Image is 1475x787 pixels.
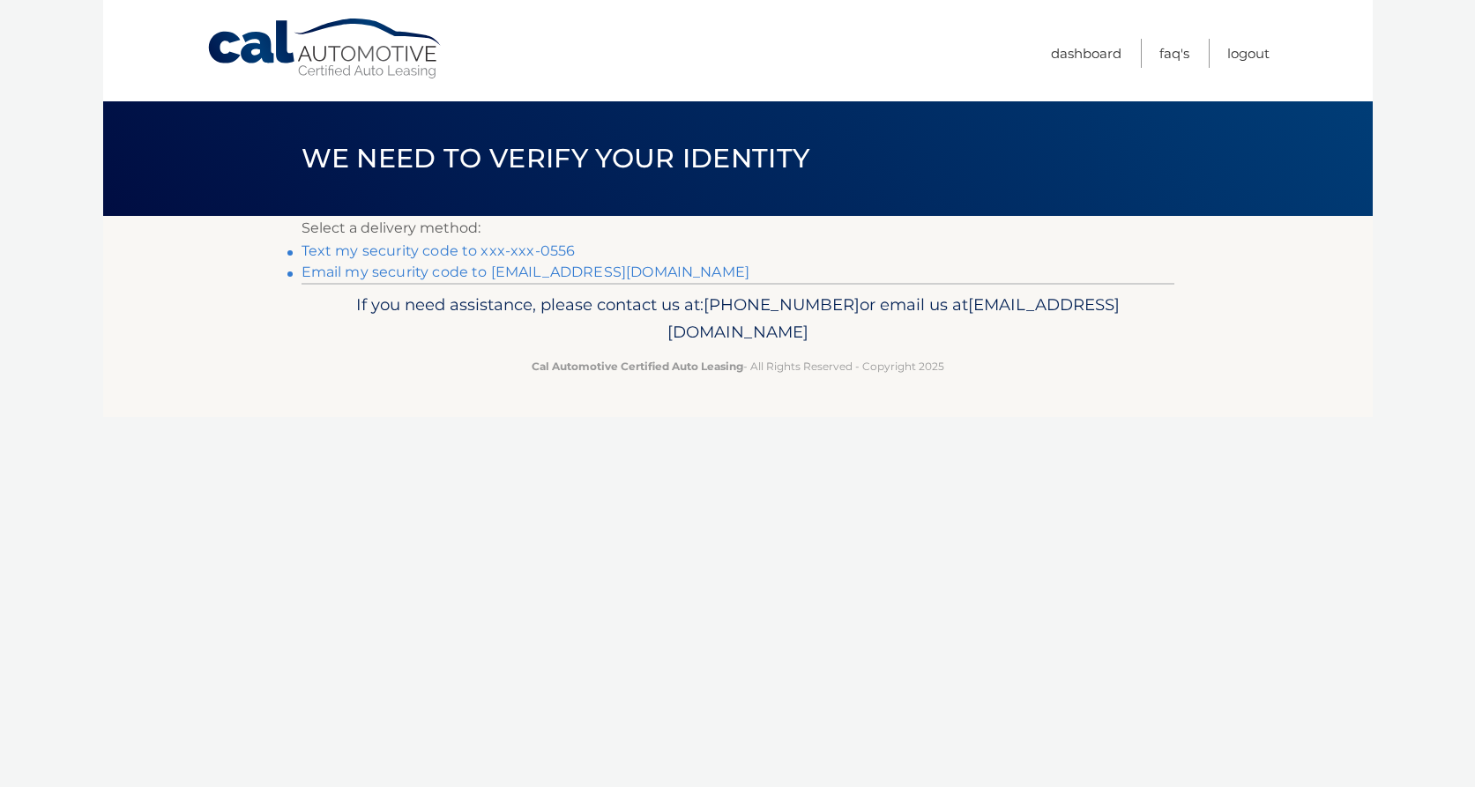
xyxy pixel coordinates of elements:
a: FAQ's [1159,39,1189,68]
a: Text my security code to xxx-xxx-0556 [302,242,576,259]
a: Logout [1227,39,1270,68]
a: Email my security code to [EMAIL_ADDRESS][DOMAIN_NAME] [302,264,750,280]
strong: Cal Automotive Certified Auto Leasing [532,360,743,373]
span: [PHONE_NUMBER] [704,294,860,315]
a: Dashboard [1051,39,1121,68]
p: If you need assistance, please contact us at: or email us at [313,291,1163,347]
a: Cal Automotive [206,18,444,80]
p: - All Rights Reserved - Copyright 2025 [313,357,1163,375]
p: Select a delivery method: [302,216,1174,241]
span: We need to verify your identity [302,142,810,174]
